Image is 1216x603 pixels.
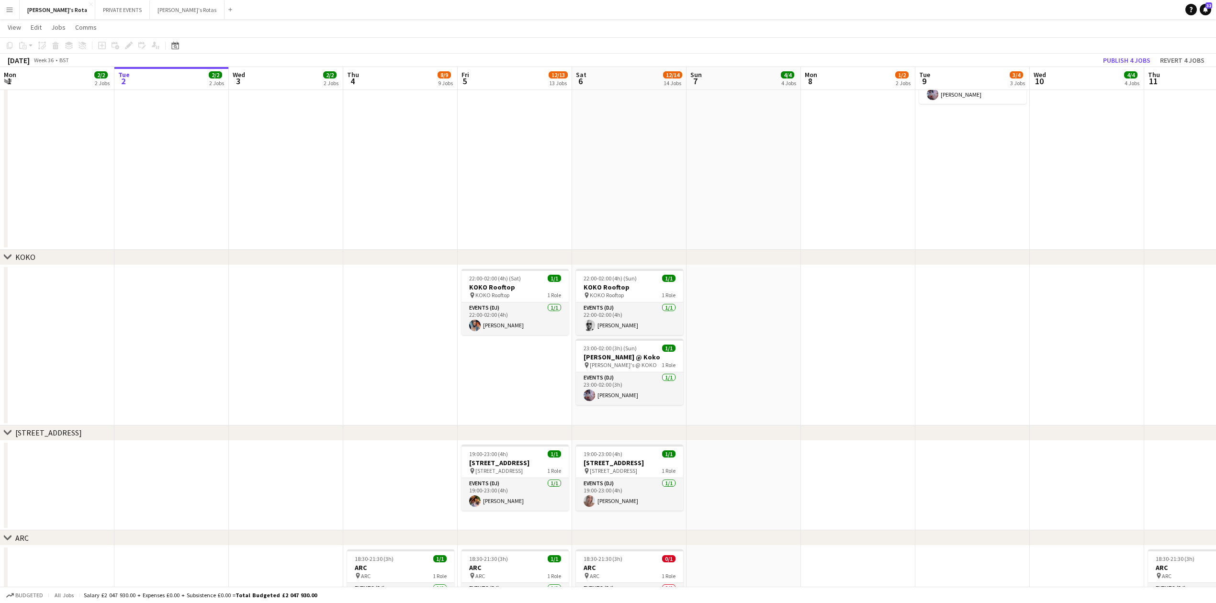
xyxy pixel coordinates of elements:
span: 22:00-02:00 (4h) (Sat) [469,275,521,282]
button: [PERSON_NAME]'s Rotas [150,0,225,19]
span: 1 Role [547,467,561,474]
span: Jobs [51,23,66,32]
span: 1/1 [662,275,676,282]
span: Thu [1148,70,1160,79]
span: 1/2 [895,71,909,78]
span: 2 [117,76,130,87]
span: Sun [690,70,702,79]
span: 4 [346,76,359,87]
span: 1 Role [662,467,676,474]
app-job-card: 22:00-02:00 (4h) (Sun)1/1KOKO Rooftop KOKO Rooftop1 RoleEvents (DJ)1/122:00-02:00 (4h)[PERSON_NAME] [576,269,683,335]
button: Budgeted [5,590,45,601]
div: 2 Jobs [324,79,338,87]
h3: [STREET_ADDRESS] [576,458,683,467]
span: 3 [231,76,245,87]
span: 2/2 [94,71,108,78]
app-job-card: 22:00-02:00 (4h) (Sat)1/1KOKO Rooftop KOKO Rooftop1 RoleEvents (DJ)1/122:00-02:00 (4h)[PERSON_NAME] [462,269,569,335]
span: 1 Role [547,291,561,299]
span: ARC [361,572,371,580]
span: Wed [233,70,245,79]
span: 8/9 [438,71,451,78]
span: [STREET_ADDRESS] [590,467,637,474]
span: 4/4 [1124,71,1137,78]
h3: KOKO Rooftop [576,283,683,291]
span: [PERSON_NAME]'s @ KOKO [590,361,657,368]
div: 4 Jobs [781,79,796,87]
span: ARC [475,572,485,580]
span: 11 [1147,76,1160,87]
span: Week 36 [32,56,56,64]
span: Total Budgeted £2 047 930.00 [236,592,317,599]
a: View [4,21,25,33]
span: 23:00-02:00 (3h) (Sun) [584,345,637,352]
span: Fri [462,70,469,79]
button: PRIVATE EVENTS [95,0,150,19]
span: 1/1 [662,345,676,352]
span: 1 [2,76,16,87]
span: Mon [4,70,16,79]
a: 32 [1200,4,1211,15]
div: 2 Jobs [95,79,110,87]
app-card-role: Events (DJ)1/122:00-02:00 (4h)[PERSON_NAME] [576,302,683,335]
button: Revert 4 jobs [1156,54,1208,67]
span: 1/1 [548,450,561,458]
span: Thu [347,70,359,79]
span: Sat [576,70,586,79]
h3: [PERSON_NAME] @ Koko [576,353,683,361]
span: View [8,23,21,32]
button: [PERSON_NAME]'s Rota [20,0,95,19]
span: 1 Role [662,291,676,299]
app-job-card: 19:00-23:00 (4h)1/1[STREET_ADDRESS] [STREET_ADDRESS]1 RoleEvents (DJ)1/119:00-23:00 (4h)[PERSON_N... [462,445,569,511]
span: Wed [1034,70,1046,79]
span: 1 Role [662,572,676,580]
span: 1 Role [547,572,561,580]
app-card-role: Events (DJ)1/119:00-23:00 (4h)[PERSON_NAME] [576,478,683,511]
h3: ARC [347,563,454,572]
span: 2/2 [209,71,222,78]
span: Budgeted [15,592,43,599]
span: Tue [919,70,930,79]
div: 4 Jobs [1125,79,1139,87]
div: KOKO [15,252,35,262]
span: Comms [75,23,97,32]
span: 1 Role [662,361,676,368]
div: [STREET_ADDRESS] [15,428,82,437]
div: 2 Jobs [209,79,224,87]
span: 7 [689,76,702,87]
span: 18:30-21:30 (3h) [1156,555,1194,562]
div: 9 Jobs [438,79,453,87]
span: KOKO Rooftop [475,291,509,299]
span: 8 [803,76,817,87]
span: 32 [1205,2,1212,9]
span: 1/1 [548,275,561,282]
div: 13 Jobs [549,79,567,87]
span: 19:00-23:00 (4h) [584,450,622,458]
span: 1/1 [548,555,561,562]
h3: KOKO Rooftop [462,283,569,291]
span: 12/14 [663,71,682,78]
app-card-role: Events (DJ)1/119:00-23:00 (4h)[PERSON_NAME] [462,478,569,511]
div: 2 Jobs [896,79,911,87]
span: 10 [1032,76,1046,87]
a: Edit [27,21,45,33]
div: 23:00-02:00 (3h) (Sun)1/1[PERSON_NAME] @ Koko [PERSON_NAME]'s @ KOKO1 RoleEvents (DJ)1/123:00-02:... [576,339,683,405]
span: All jobs [53,592,76,599]
div: 14 Jobs [664,79,682,87]
div: Salary £2 047 930.00 + Expenses £0.00 + Subsistence £0.00 = [84,592,317,599]
span: 22:00-02:00 (4h) (Sun) [584,275,637,282]
div: 19:00-23:00 (4h)1/1[STREET_ADDRESS] [STREET_ADDRESS]1 RoleEvents (DJ)1/119:00-23:00 (4h)[PERSON_N... [576,445,683,511]
span: KOKO Rooftop [590,291,624,299]
span: 6 [574,76,586,87]
span: Mon [805,70,817,79]
div: 3 Jobs [1010,79,1025,87]
span: Edit [31,23,42,32]
span: 18:30-21:30 (3h) [469,555,508,562]
div: BST [59,56,69,64]
span: ARC [590,572,599,580]
span: 12/13 [549,71,568,78]
span: 3/4 [1010,71,1023,78]
div: ARC [15,533,29,543]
